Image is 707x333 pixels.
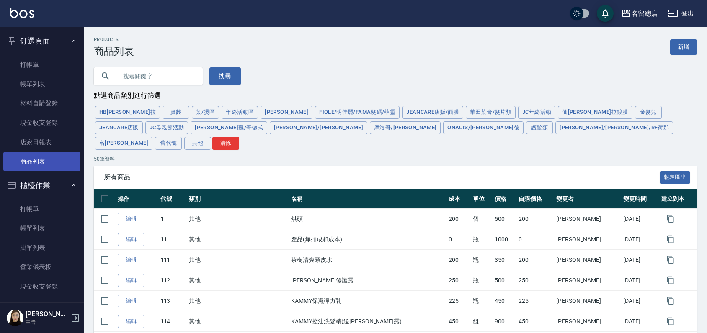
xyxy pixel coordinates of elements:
td: 200 [446,250,470,270]
th: 自購價格 [516,189,554,209]
th: 類別 [187,189,289,209]
a: 打帳單 [3,200,80,219]
td: 111 [158,250,187,270]
td: 0 [446,229,470,250]
td: 200 [516,209,554,229]
td: 500 [493,270,516,291]
a: 編輯 [118,233,144,246]
td: [PERSON_NAME]修護露 [289,270,446,291]
td: [PERSON_NAME] [554,229,621,250]
a: 店家日報表 [3,133,80,152]
td: 250 [446,270,470,291]
td: 烘頭 [289,209,446,229]
th: 變更時間 [621,189,659,209]
td: 其他 [187,311,289,332]
td: [DATE] [621,209,659,229]
h3: 商品列表 [94,46,134,57]
th: 成本 [446,189,470,209]
div: 名留總店 [631,8,658,19]
button: 舊代號 [155,137,182,150]
a: 編輯 [118,295,144,307]
td: 其他 [187,209,289,229]
td: 茶樹清爽頭皮水 [289,250,446,270]
th: 建立副本 [659,189,697,209]
button: ONACIS/[PERSON_NAME]德 [443,121,524,134]
td: [DATE] [621,291,659,311]
button: JC年終活動 [518,106,555,119]
button: 名[PERSON_NAME] [95,137,152,150]
td: 450 [516,311,554,332]
a: 掛單列表 [3,238,80,257]
button: 寶齡 [163,106,189,119]
td: 200 [516,250,554,270]
td: 瓶 [471,229,493,250]
a: 材料自購登錄 [3,94,80,113]
button: JeanCare店販 [95,121,143,134]
td: 其他 [187,250,289,270]
button: JeanCare店販/面膜 [402,106,463,119]
img: Person [7,310,23,326]
a: 報表匯出 [660,173,691,181]
a: 商品列表 [3,152,80,171]
button: 其他 [184,137,211,150]
td: 0 [516,229,554,250]
div: 點選商品類別進行篩選 [94,92,697,100]
button: 金髮兒 [635,106,662,119]
a: 現金收支登錄 [3,113,80,132]
td: 900 [493,311,516,332]
span: 所有商品 [104,173,660,182]
a: 打帳單 [3,55,80,74]
button: 年終活動區 [222,106,258,119]
td: 瓶 [471,291,493,311]
td: 350 [493,250,516,270]
button: FIOLE/明佳麗/Fama髮碼/菲靈 [315,106,400,119]
a: 帳單列表 [3,219,80,238]
h5: [PERSON_NAME] [26,310,68,318]
td: 瓶 [471,270,493,291]
td: [PERSON_NAME] [554,291,621,311]
td: [DATE] [621,311,659,332]
td: 225 [516,291,554,311]
a: 編輯 [118,254,144,266]
button: 染/燙區 [192,106,219,119]
button: 華田染膏/髮片類 [466,106,516,119]
button: JC母親節活動 [145,121,188,134]
td: 200 [446,209,470,229]
td: 500 [493,209,516,229]
button: [PERSON_NAME]/[PERSON_NAME] [270,121,367,134]
input: 搜尋關鍵字 [117,65,196,87]
button: save [597,5,614,22]
td: 112 [158,270,187,291]
td: 產品(無扣成和成本) [289,229,446,250]
td: 其他 [187,291,289,311]
td: 1 [158,209,187,229]
button: [PERSON_NAME] [261,106,312,119]
a: 營業儀表板 [3,257,80,277]
button: 搜尋 [209,67,241,85]
a: 編輯 [118,213,144,225]
td: 組 [471,311,493,332]
td: KAMMY保濕彈力乳 [289,291,446,311]
h2: Products [94,37,134,42]
button: 護髮類 [526,121,553,134]
td: 225 [446,291,470,311]
p: 主管 [26,318,68,326]
td: 450 [493,291,516,311]
td: 其他 [187,229,289,250]
button: 仙[PERSON_NAME]拉鍍膜 [558,106,632,119]
img: Logo [10,8,34,18]
a: 編輯 [118,315,144,328]
td: 個 [471,209,493,229]
button: [PERSON_NAME]/[PERSON_NAME]/RF荷那 [555,121,673,134]
td: 11 [158,229,187,250]
button: HB[PERSON_NAME]拉 [95,106,160,119]
td: 113 [158,291,187,311]
button: 名留總店 [618,5,661,22]
a: 現金收支登錄 [3,277,80,296]
button: 清除 [212,137,239,150]
th: 代號 [158,189,187,209]
th: 單位 [471,189,493,209]
th: 價格 [493,189,516,209]
a: 帳單列表 [3,74,80,94]
td: 瓶 [471,250,493,270]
